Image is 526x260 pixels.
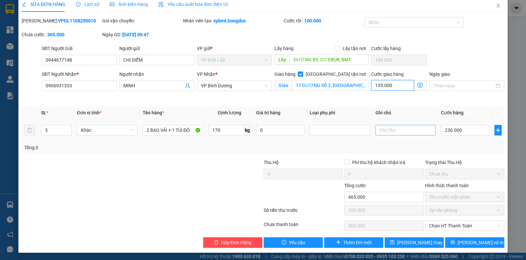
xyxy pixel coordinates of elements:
[221,239,251,246] span: Hủy Đơn Hàng
[343,239,371,246] span: Thêm ĐH mới
[203,237,262,248] button: deleteHủy Đơn Hàng
[183,17,283,24] div: Nhân viên tạo:
[102,17,181,24] div: Gói vận chuyển:
[47,32,64,37] b: 365.000
[214,240,219,245] span: delete
[22,31,101,38] div: Chưa cước :
[307,106,373,119] th: Loại phụ phí
[425,159,504,166] div: Trạng thái Thu Hộ
[24,125,35,135] button: delete
[375,125,436,135] input: Ghi Chú
[344,205,423,216] input: 0
[397,239,450,246] span: [PERSON_NAME] thay đổi
[282,240,286,245] span: exclamation-circle
[429,192,500,202] span: Thu trước một phần
[201,81,268,91] span: VP Bình Dương
[275,80,292,91] span: Giao
[418,82,423,88] span: dollar-circle
[158,2,164,7] img: icon
[264,208,298,213] label: Số tiền thu trước
[371,55,427,65] input: Cước lấy hàng
[263,221,344,232] div: Chưa thanh toán
[58,18,96,23] b: VPĐL1108250010
[22,2,65,7] span: SỬA ĐƠN HÀNG
[340,45,369,52] span: Lấy tận nơi
[256,110,280,115] span: Giá trị hàng
[185,83,190,88] span: user-add
[494,125,502,135] button: plus
[213,18,246,23] b: vpbmt.hongduc
[275,72,296,77] span: Giao hàng
[349,159,408,166] span: Phí thu hộ khách nhận trả
[371,46,401,51] label: Cước lấy hàng
[429,205,500,215] span: Tại văn phòng
[122,32,149,37] b: [DATE] 09:47
[64,125,71,130] span: Increase Value
[22,17,101,24] div: [PERSON_NAME]:
[458,239,504,246] span: [PERSON_NAME] và In
[201,55,268,65] span: VP Đắk Lắk
[304,18,321,23] b: 100.000
[385,237,444,248] button: save[PERSON_NAME] thay đổi
[264,160,279,165] span: Thu Hộ
[450,240,455,245] span: printer
[197,45,272,52] div: VP gửi
[371,80,414,91] input: Cước giao hàng
[284,17,363,24] div: Cước rồi :
[495,128,501,133] span: plus
[81,125,133,135] span: Khác
[390,240,394,245] span: save
[77,110,102,115] span: Đơn vị tính
[429,221,500,231] span: Chọn HT Thanh Toán
[344,183,366,188] span: Tổng cước
[425,183,469,188] label: Hình thức thanh toán
[119,45,194,52] div: Người gửi
[275,46,294,51] span: Lấy hàng
[197,72,215,77] span: VP Nhận
[303,71,369,78] span: [GEOGRAPHIC_DATA] tận nơi
[289,239,305,246] span: Yêu cầu
[66,126,70,130] span: up
[244,125,251,135] span: kg
[264,237,323,248] button: exclamation-circleYêu cầu
[110,2,114,7] span: picture
[336,240,341,245] span: plus
[441,110,464,115] span: Cước hàng
[76,2,99,7] span: Lịch sử
[143,110,164,115] span: Tên hàng
[373,106,439,119] th: Ghi chú
[445,237,504,248] button: printer[PERSON_NAME] và In
[292,80,369,91] input: Giao tận nơi
[429,72,450,77] label: Ngày giao
[275,54,290,65] span: Lấy
[110,2,148,7] span: Ảnh kiện hàng
[290,54,369,65] input: Dọc đường
[119,71,194,78] div: Người nhận
[66,131,70,135] span: down
[64,130,71,135] span: Decrease Value
[433,82,494,89] input: Ngày giao
[42,71,117,78] div: SĐT Người Nhận
[24,144,203,151] div: Tổng: 3
[371,72,404,77] label: Cước giao hàng
[324,237,383,248] button: plusThêm ĐH mới
[158,2,228,7] span: Yêu cầu xuất hóa đơn điện tử
[22,2,26,7] span: edit
[76,2,81,7] span: clock-circle
[429,169,500,179] span: Chưa thu
[102,31,181,38] div: Ngày GD:
[143,125,203,135] input: VD: Bàn, Ghế
[218,110,241,115] span: Định lượng
[41,110,46,115] span: SL
[42,45,117,52] div: SĐT Người Gửi
[496,3,501,8] span: close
